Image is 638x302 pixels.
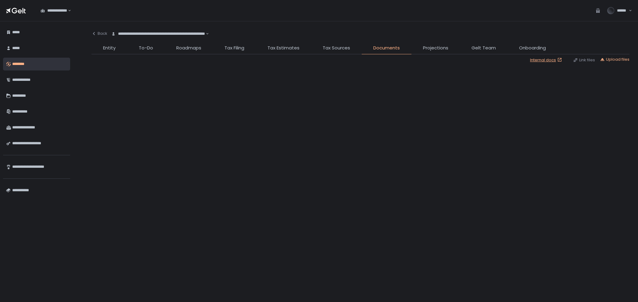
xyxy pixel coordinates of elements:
[139,45,153,52] span: To-Do
[573,57,595,63] button: Link files
[267,45,299,52] span: Tax Estimates
[471,45,496,52] span: Gelt Team
[91,27,107,40] button: Back
[91,31,107,36] div: Back
[107,27,209,40] div: Search for option
[37,4,71,17] div: Search for option
[224,45,244,52] span: Tax Filing
[600,57,629,62] button: Upload files
[530,57,563,63] a: Internal docs
[423,45,448,52] span: Projections
[519,45,546,52] span: Onboarding
[103,45,116,52] span: Entity
[373,45,400,52] span: Documents
[323,45,350,52] span: Tax Sources
[176,45,201,52] span: Roadmaps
